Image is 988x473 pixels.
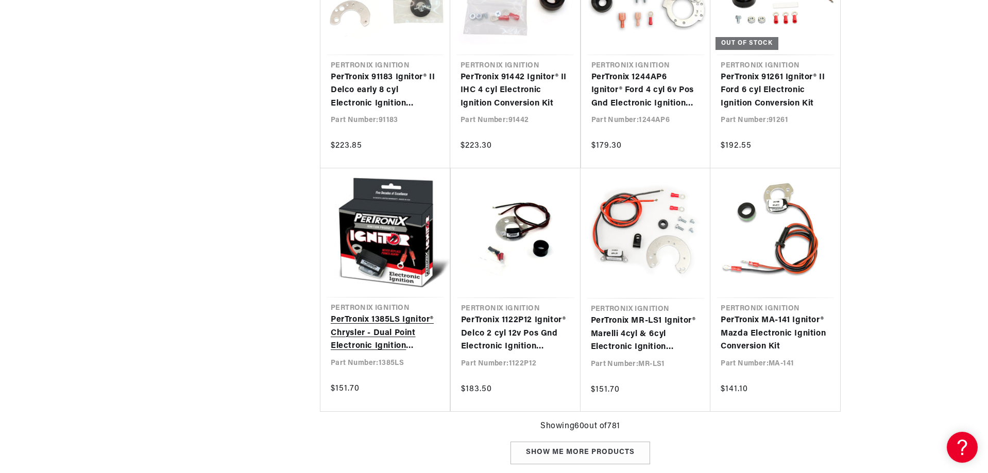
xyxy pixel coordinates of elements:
[510,442,650,465] div: Show me more products
[721,314,830,354] a: PerTronix MA-141 Ignitor® Mazda Electronic Ignition Conversion Kit
[591,314,701,354] a: PerTronix MR-LS1 Ignitor® Marelli 4cyl & 6cyl Electronic Ignition Conversion Kit
[591,71,701,111] a: PerTronix 1244AP6 Ignitor® Ford 4 cyl 6v Pos Gnd Electronic Ignition Conversion Kit
[461,314,570,354] a: PerTronix 1122P12 Ignitor® Delco 2 cyl 12v Pos Gnd Electronic Ignition Conversion Kit
[461,71,570,111] a: PerTronix 91442 Ignitor® II IHC 4 cyl Electronic Ignition Conversion Kit
[540,420,620,433] span: Showing 60 out of 781
[331,313,439,353] a: PerTronix 1385LS Ignitor® Chrysler - Dual Point Electronic Ignition Conversion Kit
[331,71,440,111] a: PerTronix 91183 Ignitor® II Delco early 8 cyl Electronic Ignition Conversion Kit
[721,71,830,111] a: PerTronix 91261 Ignitor® II Ford 6 cyl Electronic Ignition Conversion Kit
